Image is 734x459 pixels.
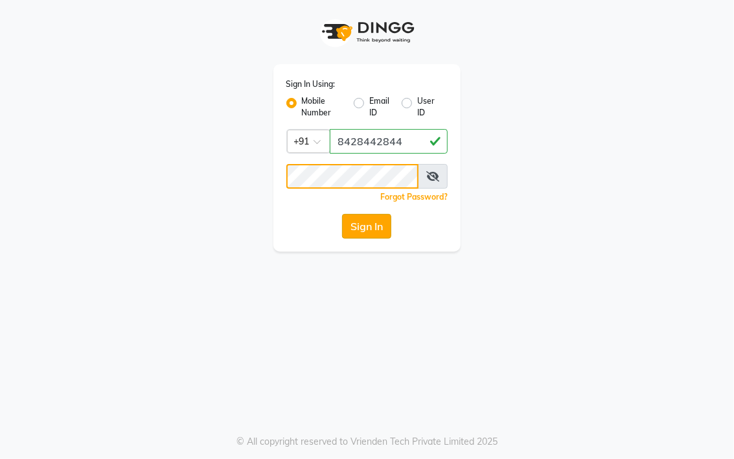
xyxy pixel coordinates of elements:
[380,192,448,202] a: Forgot Password?
[342,214,391,239] button: Sign In
[302,95,343,119] label: Mobile Number
[369,95,391,119] label: Email ID
[286,78,336,90] label: Sign In Using:
[315,13,419,51] img: logo1.svg
[330,129,448,154] input: Username
[286,164,419,189] input: Username
[417,95,437,119] label: User ID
